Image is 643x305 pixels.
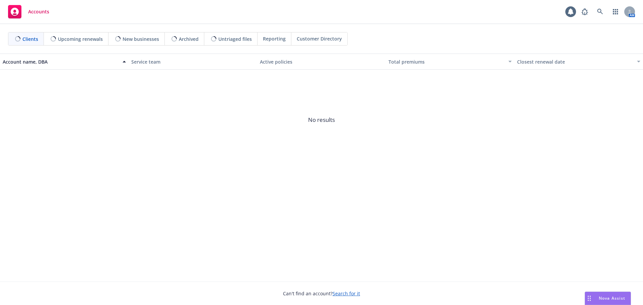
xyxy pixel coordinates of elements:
div: Closest renewal date [517,58,633,65]
div: Active policies [260,58,383,65]
span: Upcoming renewals [58,35,103,43]
div: Service team [131,58,255,65]
button: Nova Assist [585,292,631,305]
a: Report a Bug [578,5,591,18]
div: Account name, DBA [3,58,119,65]
span: Accounts [28,9,49,14]
span: Customer Directory [297,35,342,42]
span: Can't find an account? [283,290,360,297]
div: Total premiums [388,58,504,65]
span: Untriaged files [218,35,252,43]
span: Clients [22,35,38,43]
span: Reporting [263,35,286,42]
button: Active policies [257,54,386,70]
button: Closest renewal date [514,54,643,70]
span: Archived [179,35,199,43]
span: New businesses [123,35,159,43]
button: Service team [129,54,257,70]
div: Drag to move [585,292,593,305]
a: Accounts [5,2,52,21]
button: Total premiums [386,54,514,70]
a: Search for it [333,290,360,297]
a: Switch app [609,5,622,18]
a: Search [593,5,607,18]
span: Nova Assist [599,295,625,301]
